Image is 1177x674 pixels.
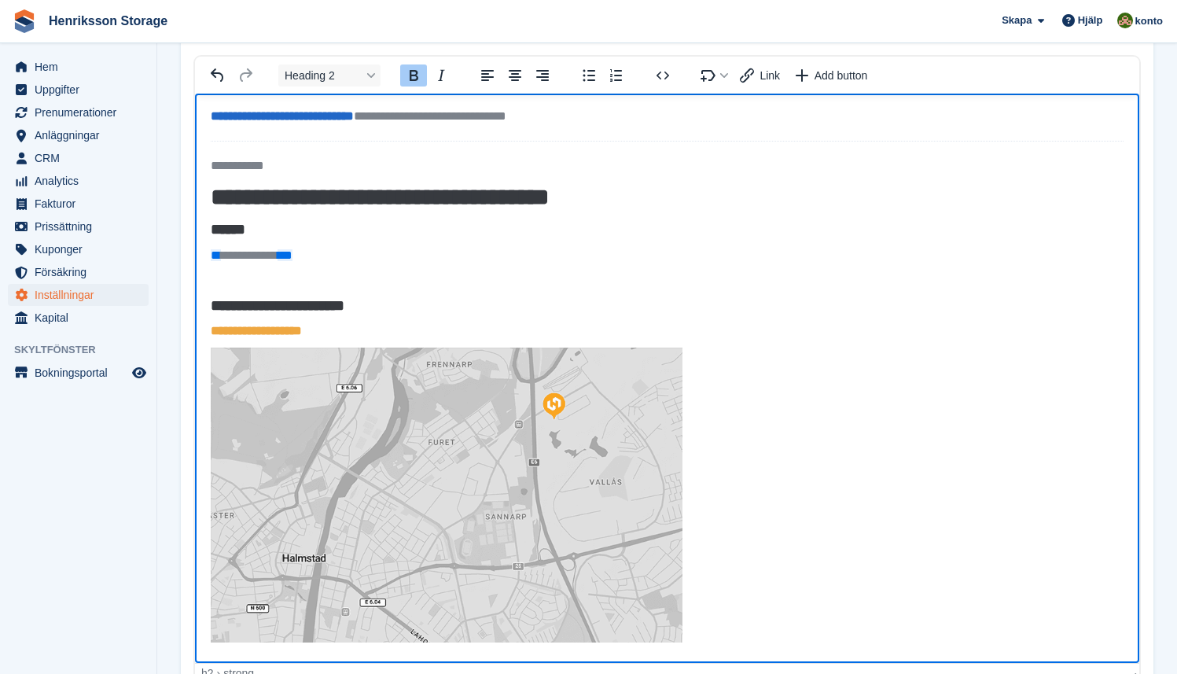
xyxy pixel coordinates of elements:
span: Prenumerationer [35,101,129,123]
span: Försäkring [35,261,129,283]
span: Prissättning [35,215,129,238]
button: Align center [502,64,528,87]
a: menu [8,170,149,192]
button: Insert a call-to-action button [788,64,876,87]
span: CRM [35,147,129,169]
button: Align left [474,64,501,87]
span: Bokningsportal [35,362,129,384]
span: Skapa [1002,13,1032,28]
button: Bullet list [576,64,602,87]
a: menu [8,193,149,215]
span: Hem [35,56,129,78]
a: meny [8,362,149,384]
button: Undo [204,64,231,87]
button: Redo [232,64,259,87]
a: menu [8,284,149,306]
button: Bold [400,64,427,87]
button: Insert link with variable [734,64,787,87]
span: Hjälp [1078,13,1103,28]
a: menu [8,238,149,260]
span: Anläggningar [35,124,129,146]
span: Uppgifter [35,79,129,101]
span: Kuponger [35,238,129,260]
a: menu [8,101,149,123]
button: Numbered list [603,64,630,87]
span: Inställningar [35,284,129,306]
button: Italic [428,64,454,87]
span: Add button [815,69,868,82]
a: menu [8,307,149,329]
span: Fakturor [35,193,129,215]
button: Block Heading 2 [278,64,381,87]
img: stora-icon-8386f47178a22dfd0bd8f6a31ec36ba5ce8667c1dd55bd0f319d3a0aa187defe.svg [13,9,36,33]
a: menu [8,124,149,146]
span: Heading 2 [285,69,362,82]
span: Analytics [35,170,129,192]
img: Sofie Abrahamsson [1117,13,1133,28]
button: Insert merge tag [696,64,734,87]
a: Förhandsgranska butik [130,363,149,382]
a: menu [8,79,149,101]
a: menu [8,215,149,238]
span: Skyltfönster [14,342,156,358]
a: menu [8,147,149,169]
a: menu [8,56,149,78]
button: Source code [649,64,676,87]
a: menu [8,261,149,283]
iframe: Rich Text Area [195,94,1139,663]
span: Kapital [35,307,129,329]
span: konto [1135,13,1163,29]
span: Link [760,69,780,82]
button: Align right [529,64,556,87]
a: Henriksson Storage [42,8,174,34]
